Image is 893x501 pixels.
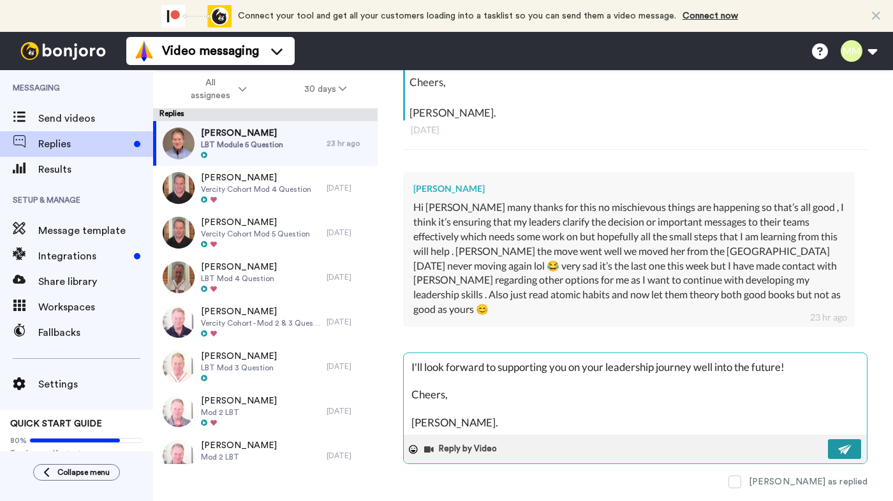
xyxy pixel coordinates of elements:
[153,121,378,166] a: [PERSON_NAME]LBT Module 5 Question23 hr ago
[161,5,232,27] div: animation
[134,41,154,61] img: vm-color.svg
[15,42,111,60] img: bj-logo-header-white.svg
[423,440,501,459] button: Reply by Video
[38,325,153,340] span: Fallbacks
[404,353,867,435] textarea: Haha, thanks [PERSON_NAME]! I'll look forward to supporting you on your leadership journey well i...
[153,300,378,344] a: [PERSON_NAME]Vercity Cohort - Mod 2 & 3 Questions[DATE]
[276,78,376,101] button: 30 days
[57,467,110,477] span: Collapse menu
[163,261,195,293] img: b17f4566-586d-4949-9c16-4fafa83ff7d2-thumb.jpg
[238,11,676,20] span: Connect your tool and get all your customers loading into a tasklist so you can send them a video...
[201,171,311,184] span: [PERSON_NAME]
[153,210,378,255] a: [PERSON_NAME]Vercity Cohort Mod 5 Question[DATE]
[201,439,277,452] span: [PERSON_NAME]
[10,419,102,428] span: QUICK START GUIDE
[38,249,129,264] span: Integrations
[201,127,283,140] span: [PERSON_NAME]
[327,361,371,372] div: [DATE]
[201,305,320,318] span: [PERSON_NAME]
[153,389,378,433] a: [PERSON_NAME]Mod 2 LBT[DATE]
[162,42,259,60] span: Video messaging
[153,255,378,300] a: [PERSON_NAME]LBT Mod 4 Question[DATE]
[201,216,310,229] span: [PERSON_NAME]
[163,127,195,159] img: 8af386c8-f0f0-476a-8447-3edea1d4cd6f-thumb.jpg
[327,317,371,327] div: [DATE]
[201,452,277,462] span: Mod 2 LBT
[33,464,120,481] button: Collapse menu
[810,311,847,324] div: 23 hr ago
[838,444,852,454] img: send-white.svg
[201,395,277,407] span: [PERSON_NAME]
[327,228,371,238] div: [DATE]
[327,183,371,193] div: [DATE]
[163,217,195,249] img: 3b5bbadc-7fb2-41ce-9d4a-d5c8c7a81e38-thumb.jpg
[201,229,310,239] span: Vercity Cohort Mod 5 Question
[38,111,153,126] span: Send videos
[10,435,27,446] span: 80%
[163,306,195,338] img: aa6fc0a9-e09d-4d2a-b350-1ee1c4835c8c-thumb.jpg
[38,162,153,177] span: Results
[327,451,371,461] div: [DATE]
[413,200,845,317] div: Hi [PERSON_NAME] many thanks for this no mischievous things are happening so that’s all good , I ...
[163,440,195,472] img: 2768ae5b-7741-4d3b-8827-3efa2a24434b-thumb.jpg
[38,300,153,315] span: Workspaces
[201,261,277,273] span: [PERSON_NAME]
[184,76,236,102] span: All assignees
[153,108,378,121] div: Replies
[38,136,129,152] span: Replies
[201,407,277,417] span: Mod 2 LBT
[201,318,320,328] span: Vercity Cohort - Mod 2 & 3 Questions
[38,274,153,289] span: Share library
[10,448,143,458] span: Send yourself a test
[201,140,283,150] span: LBT Module 5 Question
[38,223,153,238] span: Message template
[163,395,195,427] img: 16122ffc-d11d-4e95-8a09-71ef29ecd01b-thumb.jpg
[201,350,277,363] span: [PERSON_NAME]
[327,406,371,416] div: [DATE]
[156,71,276,107] button: All assignees
[163,351,195,382] img: 824718a0-97a8-4925-a195-a87413380f76-thumb.jpg
[153,433,378,478] a: [PERSON_NAME]Mod 2 LBT[DATE]
[413,182,845,195] div: [PERSON_NAME]
[201,273,277,284] span: LBT Mod 4 Question
[201,184,311,194] span: Vercity Cohort Mod 4 Question
[327,272,371,282] div: [DATE]
[201,363,277,373] span: LBT Mod 3 Question
[749,476,867,488] div: [PERSON_NAME] as replied
[327,138,371,149] div: 23 hr ago
[163,172,195,204] img: 6611293d-f3f2-4f89-957c-7128a0f44778-thumb.jpg
[411,124,860,136] div: [DATE]
[38,377,153,392] span: Settings
[683,11,738,20] a: Connect now
[153,166,378,210] a: [PERSON_NAME]Vercity Cohort Mod 4 Question[DATE]
[153,344,378,389] a: [PERSON_NAME]LBT Mod 3 Question[DATE]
